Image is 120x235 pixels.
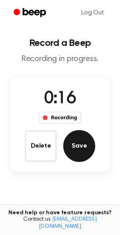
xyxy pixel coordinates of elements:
[5,216,115,230] span: Contact us
[73,3,112,22] a: Log Out
[44,91,76,107] span: 0:16
[39,217,97,229] a: [EMAIL_ADDRESS][DOMAIN_NAME]
[39,112,81,124] div: Recording
[63,130,95,162] button: Save Audio Record
[8,5,53,21] a: Beep
[6,54,114,64] p: Recording in progress.
[6,38,114,48] h1: Record a Beep
[25,130,57,162] button: Delete Audio Record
